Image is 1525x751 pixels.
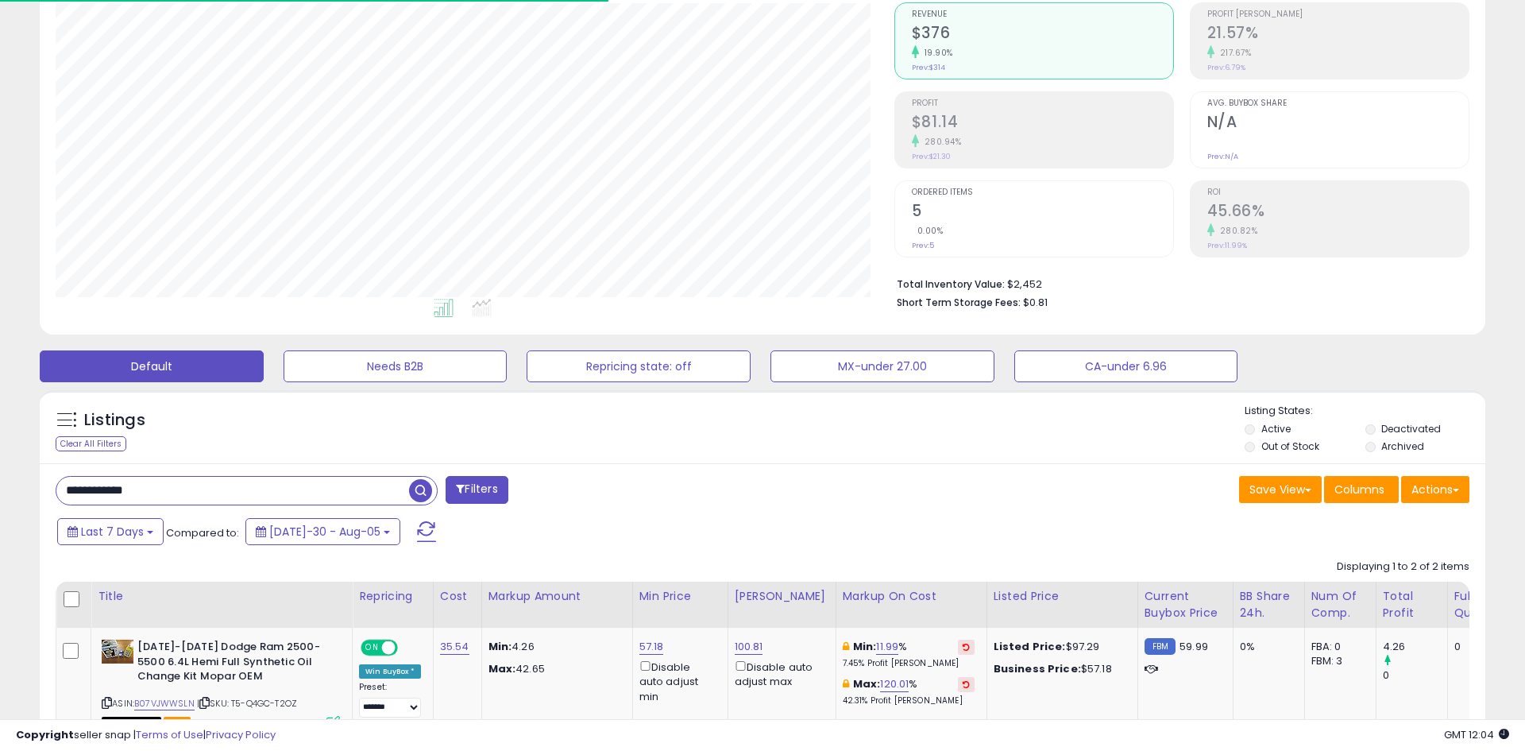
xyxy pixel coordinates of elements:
[1179,639,1208,654] span: 59.99
[1401,476,1469,503] button: Actions
[81,524,144,540] span: Last 7 Days
[137,640,330,688] b: [DATE]-[DATE] Dodge Ram 2500-5500 6.4L Hemi Full Synthetic Oil Change Kit Mopar OEM
[1214,47,1252,59] small: 217.67%
[1240,588,1298,621] div: BB Share 24h.
[1337,559,1469,575] div: Displaying 1 to 2 of 2 items
[735,639,763,655] a: 100.81
[1311,640,1364,654] div: FBA: 0
[362,641,382,655] span: ON
[897,277,1005,291] b: Total Inventory Value:
[164,717,191,730] span: FBA
[16,728,276,743] div: seller snap | |
[912,10,1173,19] span: Revenue
[488,661,516,676] strong: Max:
[1207,24,1469,45] h2: 21.57%
[912,152,951,161] small: Prev: $21.30
[1207,113,1469,134] h2: N/A
[1381,439,1424,453] label: Archived
[440,639,469,655] a: 35.54
[1207,99,1469,108] span: Avg. Buybox Share
[897,273,1457,292] li: $2,452
[488,588,626,605] div: Markup Amount
[1145,638,1176,655] small: FBM
[488,640,620,654] p: 4.26
[166,525,239,540] span: Compared to:
[1207,10,1469,19] span: Profit [PERSON_NAME]
[639,658,716,704] div: Disable auto adjust min
[359,682,421,718] div: Preset:
[1207,202,1469,223] h2: 45.66%
[843,588,980,605] div: Markup on Cost
[1383,668,1447,683] div: 0
[843,677,975,706] div: %
[836,582,986,628] th: The percentage added to the cost of goods (COGS) that forms the calculator for Min & Max prices.
[853,676,881,691] b: Max:
[876,639,898,655] a: 11.99
[770,350,994,382] button: MX-under 27.00
[245,518,400,545] button: [DATE]-30 - Aug-05
[1239,476,1322,503] button: Save View
[853,639,877,654] b: Min:
[396,641,421,655] span: OFF
[639,639,664,655] a: 57.18
[269,524,380,540] span: [DATE]-30 - Aug-05
[446,476,508,504] button: Filters
[1383,588,1441,621] div: Total Profit
[1240,640,1292,654] div: 0%
[994,639,1066,654] b: Listed Price:
[16,727,74,742] strong: Copyright
[994,662,1125,676] div: $57.18
[1014,350,1238,382] button: CA-under 6.96
[57,518,164,545] button: Last 7 Days
[56,436,126,451] div: Clear All Filters
[98,588,346,605] div: Title
[1261,439,1319,453] label: Out of Stock
[1207,241,1247,250] small: Prev: 11.99%
[1454,588,1509,621] div: Fulfillable Quantity
[912,63,945,72] small: Prev: $314
[134,697,195,710] a: B07VJWWSLN
[1207,63,1245,72] small: Prev: 6.79%
[1145,588,1226,621] div: Current Buybox Price
[994,661,1081,676] b: Business Price:
[1261,422,1291,436] label: Active
[1207,152,1238,161] small: Prev: N/A
[897,296,1021,309] b: Short Term Storage Fees:
[102,717,161,730] span: All listings that are currently out of stock and unavailable for purchase on Amazon
[912,188,1173,197] span: Ordered Items
[735,588,829,605] div: [PERSON_NAME]
[994,640,1125,654] div: $97.29
[206,727,276,742] a: Privacy Policy
[912,241,934,250] small: Prev: 5
[639,588,721,605] div: Min Price
[40,350,264,382] button: Default
[843,658,975,669] p: 7.45% Profit [PERSON_NAME]
[84,409,145,432] h5: Listings
[102,640,133,664] img: 51yN2ZnhQaL._SL40_.jpg
[488,639,512,654] strong: Min:
[1207,188,1469,197] span: ROI
[359,664,421,679] div: Win BuyBox *
[1023,295,1048,310] span: $0.81
[919,136,962,148] small: 280.94%
[197,697,297,710] span: | SKU: T5-Q4GC-T2OZ
[843,695,975,706] p: 42.31% Profit [PERSON_NAME]
[735,658,824,689] div: Disable auto adjust max
[1311,588,1369,621] div: Num of Comp.
[1383,640,1447,654] div: 4.26
[359,588,427,605] div: Repricing
[1311,654,1364,668] div: FBM: 3
[843,640,975,669] div: %
[994,588,1131,605] div: Listed Price
[1324,476,1399,503] button: Columns
[1454,640,1504,654] div: 0
[1381,422,1441,436] label: Deactivated
[1444,727,1509,742] span: 2025-08-14 12:04 GMT
[912,225,944,237] small: 0.00%
[880,676,909,692] a: 120.01
[284,350,508,382] button: Needs B2B
[136,727,203,742] a: Terms of Use
[1214,225,1258,237] small: 280.82%
[912,202,1173,223] h2: 5
[1245,404,1484,419] p: Listing States:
